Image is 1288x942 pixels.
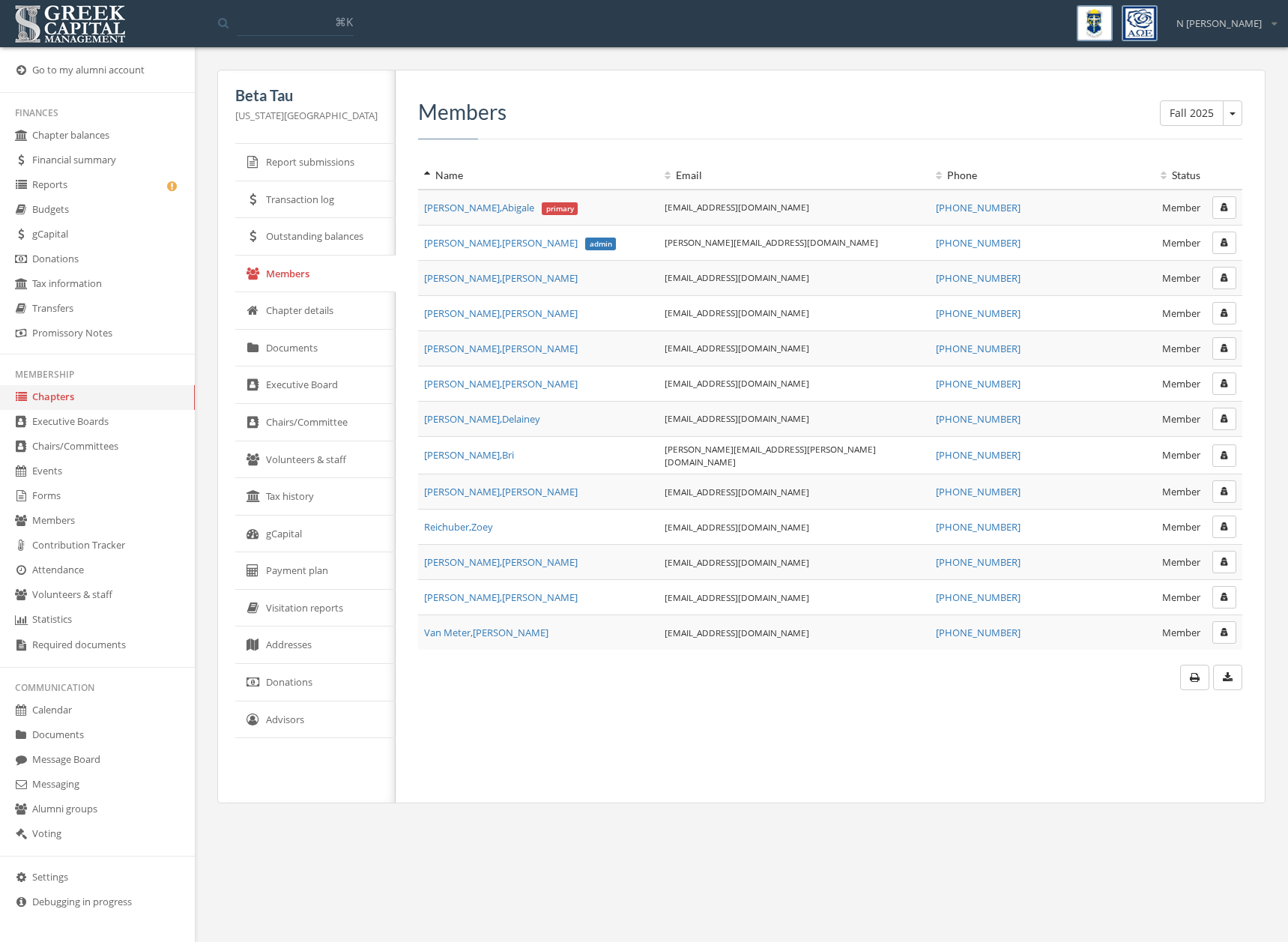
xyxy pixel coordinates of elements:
[424,201,578,214] a: [PERSON_NAME],Abigaleprimary
[1089,401,1206,436] td: Member
[424,307,578,320] a: [PERSON_NAME],[PERSON_NAME]
[665,377,809,389] a: [EMAIL_ADDRESS][DOMAIN_NAME]
[424,236,616,250] a: [PERSON_NAME],[PERSON_NAME]admin
[424,377,578,390] a: [PERSON_NAME],[PERSON_NAME]
[1089,295,1206,330] td: Member
[235,478,396,516] a: Tax history
[1089,436,1206,474] td: Member
[1089,510,1206,545] td: Member
[1089,225,1206,260] td: Member
[235,664,396,701] a: Donations
[936,555,1021,569] a: [PHONE_NUMBER]
[424,342,578,355] span: [PERSON_NAME] , [PERSON_NAME]
[665,486,809,498] a: [EMAIL_ADDRESS][DOMAIN_NAME]
[665,236,878,248] a: [PERSON_NAME][EMAIL_ADDRESS][DOMAIN_NAME]
[659,162,930,190] th: Email
[235,87,378,103] h5: Beta Tau
[936,201,1021,214] a: [PHONE_NUMBER]
[1223,100,1242,126] button: Fall 2025
[1089,545,1206,580] td: Member
[424,271,578,285] a: [PERSON_NAME],[PERSON_NAME]
[424,591,578,604] span: [PERSON_NAME] , [PERSON_NAME]
[930,162,1089,190] th: Phone
[235,107,378,124] p: [US_STATE][GEOGRAPHIC_DATA]
[418,162,659,190] th: Name
[424,485,578,498] a: [PERSON_NAME],[PERSON_NAME]
[424,271,578,285] span: [PERSON_NAME] , [PERSON_NAME]
[235,256,396,293] a: Members
[424,520,493,534] a: Reichuber,Zoey
[936,236,1021,250] a: [PHONE_NUMBER]
[235,590,396,627] a: Visitation reports
[1089,260,1206,295] td: Member
[235,366,396,404] a: Executive Board
[424,555,578,569] a: [PERSON_NAME],[PERSON_NAME]
[424,520,493,534] span: Reichuber , Zoey
[1089,162,1206,190] th: Status
[235,552,396,590] a: Payment plan
[424,626,548,639] span: Van Meter , [PERSON_NAME]
[1176,16,1262,31] span: N [PERSON_NAME]
[585,238,617,251] span: admin
[335,14,353,29] span: ⌘K
[424,412,540,426] a: [PERSON_NAME],Delainey
[235,404,396,441] a: Chairs/Committee
[424,307,578,320] span: [PERSON_NAME] , [PERSON_NAME]
[424,555,578,569] span: [PERSON_NAME] , [PERSON_NAME]
[936,520,1021,534] a: [PHONE_NUMBER]
[424,201,578,214] span: [PERSON_NAME] , Abigale
[235,181,396,219] a: Transaction log
[235,701,396,739] a: Advisors
[1160,100,1224,126] button: Fall 2025
[936,626,1021,639] a: [PHONE_NUMBER]
[1089,366,1206,401] td: Member
[235,292,396,330] a: Chapter details
[665,412,809,424] a: [EMAIL_ADDRESS][DOMAIN_NAME]
[936,377,1021,390] a: [PHONE_NUMBER]
[1089,190,1206,226] td: Member
[235,144,396,181] a: Report submissions
[418,100,1242,124] h3: Members
[424,412,540,426] span: [PERSON_NAME] , Delainey
[936,448,1021,462] a: [PHONE_NUMBER]
[936,412,1021,426] a: [PHONE_NUMBER]
[1089,615,1206,650] td: Member
[424,448,514,462] span: [PERSON_NAME] , Bri
[424,591,578,604] a: [PERSON_NAME],[PERSON_NAME]
[424,626,548,639] a: Van Meter,[PERSON_NAME]
[665,201,809,213] a: [EMAIL_ADDRESS][DOMAIN_NAME]
[1089,330,1206,366] td: Member
[936,307,1021,320] a: [PHONE_NUMBER]
[665,342,809,354] a: [EMAIL_ADDRESS][DOMAIN_NAME]
[424,236,616,250] span: [PERSON_NAME] , [PERSON_NAME]
[936,591,1021,604] a: [PHONE_NUMBER]
[542,202,578,216] span: primary
[235,516,396,553] a: gCapital
[235,441,396,479] a: Volunteers & staff
[936,271,1021,285] a: [PHONE_NUMBER]
[424,448,514,462] a: [PERSON_NAME],Bri
[424,377,578,390] span: [PERSON_NAME] , [PERSON_NAME]
[665,307,809,318] a: [EMAIL_ADDRESS][DOMAIN_NAME]
[665,443,876,468] a: [PERSON_NAME][EMAIL_ADDRESS][PERSON_NAME][DOMAIN_NAME]
[665,271,809,283] a: [EMAIL_ADDRESS][DOMAIN_NAME]
[1089,580,1206,615] td: Member
[665,556,809,568] a: [EMAIL_ADDRESS][DOMAIN_NAME]
[1089,474,1206,510] td: Member
[665,627,809,638] a: [EMAIL_ADDRESS][DOMAIN_NAME]
[235,218,396,256] a: Outstanding balances
[424,342,578,355] a: [PERSON_NAME],[PERSON_NAME]
[936,342,1021,355] a: [PHONE_NUMBER]
[665,521,809,533] a: [EMAIL_ADDRESS][DOMAIN_NAME]
[235,627,396,664] a: Addresses
[235,330,396,367] a: Documents
[936,485,1021,498] a: [PHONE_NUMBER]
[665,591,809,603] a: [EMAIL_ADDRESS][DOMAIN_NAME]
[424,485,578,498] span: [PERSON_NAME] , [PERSON_NAME]
[1167,5,1277,31] div: N [PERSON_NAME]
